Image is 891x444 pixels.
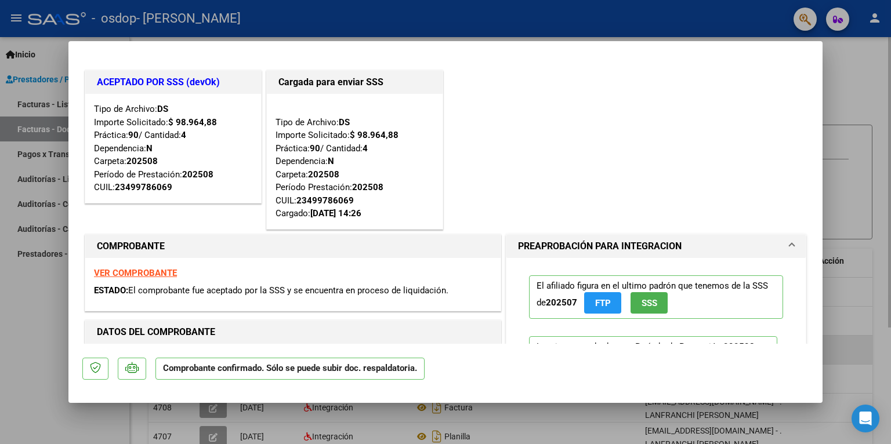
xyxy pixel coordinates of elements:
[339,117,350,128] strong: DS
[363,143,368,154] strong: 4
[529,275,783,319] p: El afiliado figura en el ultimo padrón que tenemos de la SSS de
[97,75,249,89] h1: ACEPTADO POR SSS (devOk)
[146,143,153,154] strong: N
[518,239,682,253] h1: PREAPROBACIÓN PARA INTEGRACION
[308,169,339,180] strong: 202508
[181,130,186,140] strong: 4
[352,182,383,192] strong: 202508
[310,143,320,154] strong: 90
[276,103,434,220] div: Tipo de Archivo: Importe Solicitado: Práctica: / Cantidad: Dependencia: Carpeta: Período Prestaci...
[328,156,334,166] strong: N
[506,235,806,258] mat-expansion-panel-header: PREAPROBACIÓN PARA INTEGRACION
[128,130,139,140] strong: 90
[126,156,158,166] strong: 202508
[723,341,755,352] strong: 202508
[94,285,128,296] span: ESTADO:
[97,326,215,337] strong: DATOS DEL COMPROBANTE
[278,75,431,89] h1: Cargada para enviar SSS
[155,358,425,380] p: Comprobante confirmado. Sólo se puede subir doc. respaldatoria.
[168,117,217,128] strong: $ 98.964,88
[115,181,172,194] div: 23499786069
[128,285,448,296] span: El comprobante fue aceptado por la SSS y se encuentra en proceso de liquidación.
[310,208,361,219] strong: [DATE] 14:26
[595,298,611,308] span: FTP
[546,297,577,308] strong: 202507
[584,292,621,314] button: FTP
[182,169,213,180] strong: 202508
[852,405,879,432] div: Open Intercom Messenger
[296,194,354,208] div: 23499786069
[157,104,168,114] strong: DS
[350,130,399,140] strong: $ 98.964,88
[642,298,657,308] span: SSS
[97,241,165,252] strong: COMPROBANTE
[94,103,252,194] div: Tipo de Archivo: Importe Solicitado: Práctica: / Cantidad: Dependencia: Carpeta: Período de Prest...
[94,268,177,278] a: VER COMPROBANTE
[631,292,668,314] button: SSS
